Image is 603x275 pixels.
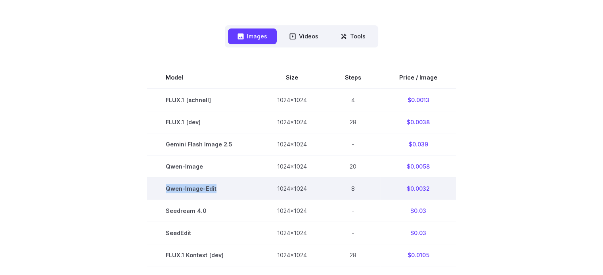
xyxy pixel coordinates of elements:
[147,244,258,266] td: FLUX.1 Kontext [dev]
[147,111,258,133] td: FLUX.1 [dev]
[326,111,380,133] td: 28
[380,155,456,177] td: $0.0058
[147,89,258,111] td: FLUX.1 [schnell]
[380,89,456,111] td: $0.0013
[147,155,258,177] td: Qwen-Image
[380,66,456,89] th: Price / Image
[147,222,258,244] td: SeedEdit
[258,199,326,222] td: 1024x1024
[380,111,456,133] td: $0.0038
[258,222,326,244] td: 1024x1024
[380,222,456,244] td: $0.03
[380,244,456,266] td: $0.0105
[258,155,326,177] td: 1024x1024
[280,28,328,44] button: Videos
[326,244,380,266] td: 28
[326,89,380,111] td: 4
[166,140,239,149] span: Gemini Flash Image 2.5
[147,177,258,199] td: Qwen-Image-Edit
[228,28,277,44] button: Images
[258,177,326,199] td: 1024x1024
[147,66,258,89] th: Model
[326,177,380,199] td: 8
[326,66,380,89] th: Steps
[380,133,456,155] td: $0.039
[326,222,380,244] td: -
[326,155,380,177] td: 20
[147,199,258,222] td: Seedream 4.0
[258,133,326,155] td: 1024x1024
[380,199,456,222] td: $0.03
[258,66,326,89] th: Size
[331,28,375,44] button: Tools
[380,177,456,199] td: $0.0032
[258,111,326,133] td: 1024x1024
[326,199,380,222] td: -
[258,89,326,111] td: 1024x1024
[326,133,380,155] td: -
[258,244,326,266] td: 1024x1024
